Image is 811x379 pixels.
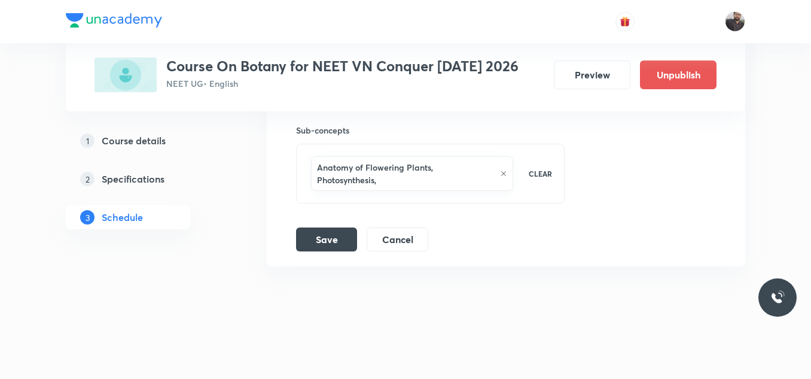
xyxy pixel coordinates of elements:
[66,129,228,153] a: 1Course details
[529,168,552,179] p: CLEAR
[296,228,357,251] button: Save
[296,124,565,137] h6: Sub-concepts
[770,290,785,305] img: ttu
[725,11,745,32] img: Vishal Choudhary
[317,161,494,186] h6: Anatomy of Flowering Plants, Photosynthesis,
[554,60,630,89] button: Preview
[102,172,164,186] h5: Specifications
[80,210,94,225] p: 3
[66,13,162,31] a: Company Logo
[620,16,630,27] img: avatar
[94,57,157,92] img: 2F8E4BD7-3ED6-40F4-A9BC-A18A9A2669B6_plus.png
[66,167,228,191] a: 2Specifications
[166,77,519,90] p: NEET UG • English
[166,57,519,75] h3: Course On Botany for NEET VN Conquer [DATE] 2026
[640,60,717,89] button: Unpublish
[80,172,94,186] p: 2
[367,228,428,251] button: Cancel
[80,134,94,148] p: 1
[615,12,635,31] button: avatar
[66,13,162,28] img: Company Logo
[102,134,166,148] h5: Course details
[102,210,143,225] h5: Schedule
